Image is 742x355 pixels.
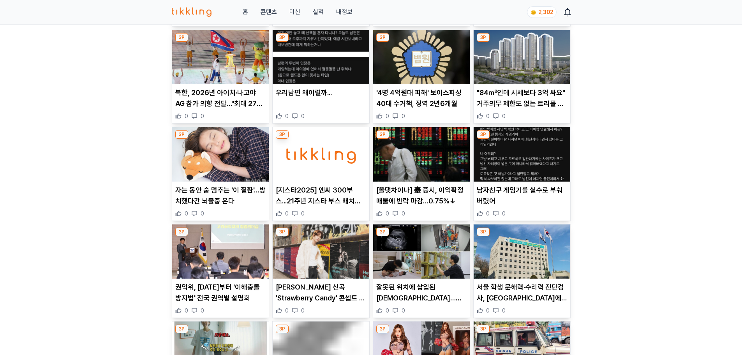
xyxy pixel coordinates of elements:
span: 0 [386,210,389,217]
a: 콘텐츠 [261,7,277,17]
p: [지스타2025] 엔씨 300부스...21주년 지스타 부스 배치도 나왔다 [276,185,366,207]
div: 3P [477,228,490,236]
img: 북한, 2026년 아이치·나고야 AG 참가 의향 전달…"최대 270명 파견 희망" [172,30,269,85]
div: 3P 남자친구 게임기를 실수로 부숴버렸어 남자친구 게임기를 실수로 부숴버렸어 0 0 [473,127,571,221]
img: 우리남편 왜이럴까... [273,30,369,85]
img: [지스타2025] 엔씨 300부스...21주년 지스타 부스 배치도 나왔다 [273,127,369,182]
img: 티끌링 [172,7,212,17]
span: 0 [285,307,289,314]
div: 3P [376,33,389,42]
div: 3P [276,325,289,333]
img: '4명 4억원대 피해' 보이스피싱 40대 수거책, 징역 2년6개월 [373,30,470,85]
span: 0 [285,112,289,120]
div: 3P [276,33,289,42]
div: 3P [376,130,389,139]
div: 3P "84㎡인데 시세보다 3억 싸요" 거주의무 제한도 없는 트리플 역세권 '이 아파트' "84㎡인데 시세보다 3억 싸요" 거주의무 제한도 없는 트리플 역세권 '이 아파트' 0 0 [473,30,571,124]
span: 0 [285,210,289,217]
span: 0 [486,112,490,120]
span: 0 [486,307,490,314]
p: 북한, 2026년 아이치·나고야 AG 참가 의향 전달…"최대 270명 파견 희망" [175,87,266,109]
p: 자는 동안 숨 멈추는 '이 질환'…방치했다간 뇌졸중 온다 [175,185,266,207]
span: 0 [386,112,389,120]
p: [PERSON_NAME] 신곡 'Strawberry Candy' 콘셉트 포토 #2 [276,282,366,304]
div: 3P [477,325,490,333]
img: 남자친구 게임기를 실수로 부숴버렸어 [474,127,570,182]
img: 권익위, 오늘부터 '이해충돌방지법' 전국 권역별 설명회 [172,224,269,279]
span: 0 [402,112,405,120]
p: 잘못된 위치에 삽입된 [DEMOGRAPHIC_DATA]…[PERSON_NAME], 부작용으로 사망(실화탐사대) [376,282,467,304]
span: 0 [301,112,305,120]
span: 0 [486,210,490,217]
span: 0 [402,307,405,314]
span: 0 [386,307,389,314]
div: 3P [175,228,188,236]
div: 3P [376,325,389,333]
span: 0 [301,210,305,217]
div: 3P [477,130,490,139]
div: 3P 잘못된 위치에 삽입된 무통 주사…만삭 산모, 부작용으로 사망(실화탐사대) 잘못된 위치에 삽입된 [DEMOGRAPHIC_DATA]…[PERSON_NAME], 부작용으로 사... [373,224,470,318]
span: 0 [502,210,506,217]
div: 3P [올댓차이나] 臺 증시, 이익확정 매물에 반락 마감…0.75%↓ [올댓차이나] 臺 증시, 이익확정 매물에 반락 마감…0.75%↓ 0 0 [373,127,470,221]
p: [올댓차이나] 臺 증시, 이익확정 매물에 반락 마감…0.75%↓ [376,185,467,207]
img: [올댓차이나] 臺 증시, 이익확정 매물에 반락 마감…0.75%↓ [373,127,470,182]
div: 3P 우리남편 왜이럴까... 우리남편 왜이럴까... 0 0 [272,30,370,124]
div: 3P [175,325,188,333]
span: 0 [301,307,305,314]
div: 3P 자는 동안 숨 멈추는 '이 질환'…방치했다간 뇌졸중 온다 자는 동안 숨 멈추는 '이 질환'…방치했다간 뇌졸중 온다 0 0 [172,127,269,221]
span: 2,302 [538,9,553,15]
span: 0 [185,210,188,217]
div: 3P 윤서빈 신곡 'Strawberry Candy' 콘셉트 포토 #2 [PERSON_NAME] 신곡 'Strawberry Candy' 콘셉트 포토 #2 0 0 [272,224,370,318]
img: 서울 학생 문해력·수리력 진단검사, 부산에서도 활용된다 [474,224,570,279]
div: 3P [376,228,389,236]
p: 우리남편 왜이럴까... [276,87,366,98]
img: 윤서빈 신곡 'Strawberry Candy' 콘셉트 포토 #2 [273,224,369,279]
span: 0 [185,112,188,120]
div: 3P [지스타2025] 엔씨 300부스...21주년 지스타 부스 배치도 나왔다 [지스타2025] 엔씨 300부스...21주년 지스타 부스 배치도 나왔다 0 0 [272,127,370,221]
a: 내정보 [336,7,352,17]
div: 3P [175,33,188,42]
div: 3P [276,130,289,139]
span: 0 [502,307,506,314]
div: 3P 권익위, 오늘부터 '이해충돌방지법' 전국 권역별 설명회 권익위, [DATE]부터 '이해충돌방지법' 전국 권역별 설명회 0 0 [172,224,269,318]
div: 3P 서울 학생 문해력·수리력 진단검사, 부산에서도 활용된다 서울 학생 문해력·수리력 진단검사, [GEOGRAPHIC_DATA]에서도 활용된다 0 0 [473,224,571,318]
span: 0 [201,307,204,314]
img: "84㎡인데 시세보다 3억 싸요" 거주의무 제한도 없는 트리플 역세권 '이 아파트' [474,30,570,85]
img: coin [531,9,537,16]
p: 권익위, [DATE]부터 '이해충돌방지법' 전국 권역별 설명회 [175,282,266,304]
span: 0 [201,210,204,217]
img: 잘못된 위치에 삽입된 무통 주사…만삭 산모, 부작용으로 사망(실화탐사대) [373,224,470,279]
a: 홈 [243,7,248,17]
p: 서울 학생 문해력·수리력 진단검사, [GEOGRAPHIC_DATA]에서도 활용된다 [477,282,567,304]
p: 남자친구 게임기를 실수로 부숴버렸어 [477,185,567,207]
div: 3P 북한, 2026년 아이치·나고야 AG 참가 의향 전달…"최대 270명 파견 희망" 북한, 2026년 아이치·나고야 AG 참가 의향 전달…"최대 270명 파견 희망" 0 0 [172,30,269,124]
span: 0 [185,307,188,314]
span: 0 [502,112,506,120]
div: 3P '4명 4억원대 피해' 보이스피싱 40대 수거책, 징역 2년6개월 '4명 4억원대 피해' 보이스피싱 40대 수거책, 징역 2년6개월 0 0 [373,30,470,124]
div: 3P [477,33,490,42]
img: 자는 동안 숨 멈추는 '이 질환'…방치했다간 뇌졸중 온다 [172,127,269,182]
p: '4명 4억원대 피해' 보이스피싱 40대 수거책, 징역 2년6개월 [376,87,467,109]
span: 0 [201,112,204,120]
span: 0 [402,210,405,217]
div: 3P [175,130,188,139]
p: "84㎡인데 시세보다 3억 싸요" 거주의무 제한도 없는 트리플 역세권 '이 아파트' [477,87,567,109]
button: 미션 [289,7,300,17]
div: 3P [276,228,289,236]
a: coin 2,302 [527,6,555,18]
a: 실적 [313,7,324,17]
